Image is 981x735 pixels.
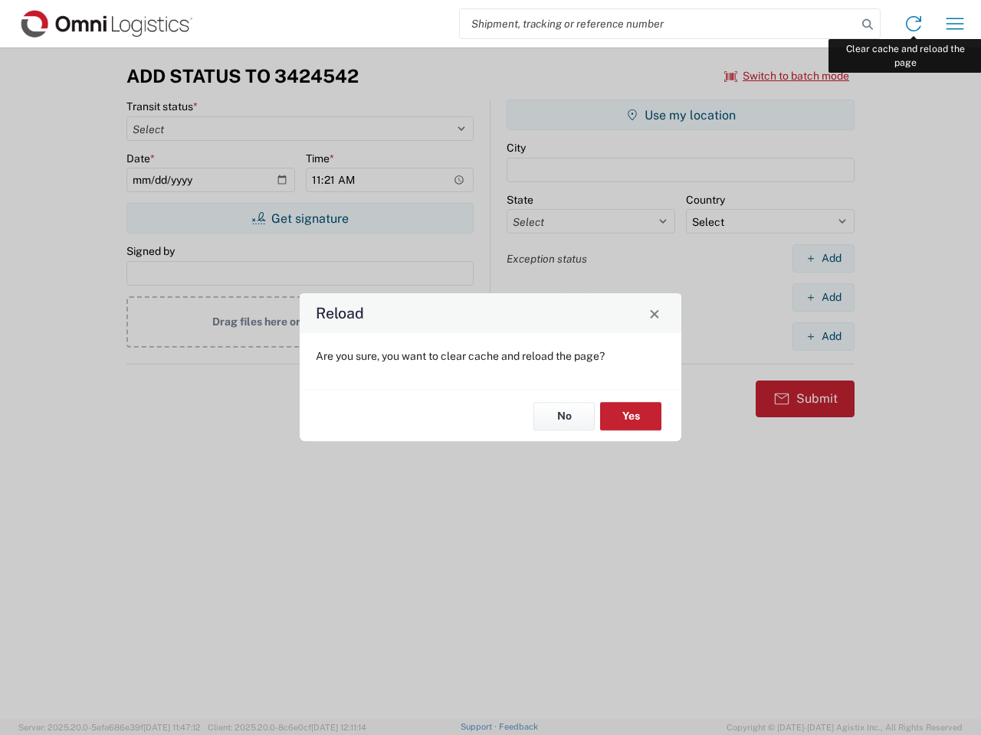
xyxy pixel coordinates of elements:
input: Shipment, tracking or reference number [460,9,857,38]
h4: Reload [316,302,364,325]
button: No [533,402,595,430]
button: Yes [600,402,661,430]
p: Are you sure, you want to clear cache and reload the page? [316,349,665,363]
button: Close [644,302,665,324]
